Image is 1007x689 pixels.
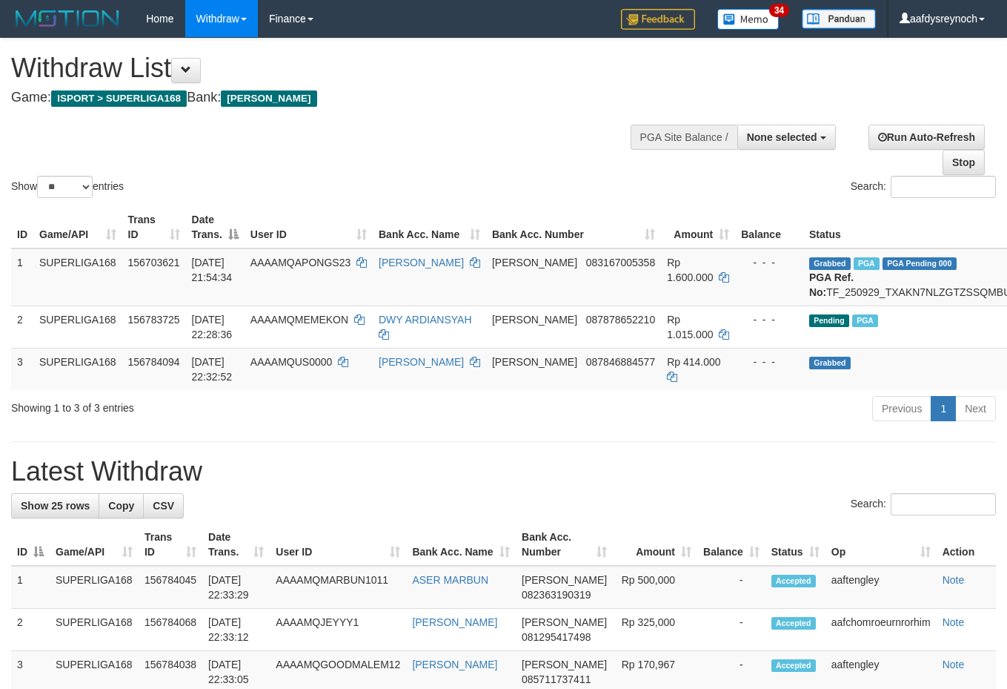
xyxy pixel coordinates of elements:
[955,396,996,421] a: Next
[50,566,139,609] td: SUPERLIGA168
[51,90,187,107] span: ISPORT > SUPERLIGA168
[851,176,996,198] label: Search:
[854,257,880,270] span: Marked by aafchhiseyha
[613,566,697,609] td: Rp 500,000
[21,500,90,512] span: Show 25 rows
[522,659,607,670] span: [PERSON_NAME]
[250,257,350,268] span: AAAAMQAPONGS23
[122,206,186,248] th: Trans ID: activate to sort column ascending
[522,616,607,628] span: [PERSON_NAME]
[737,125,836,150] button: None selected
[128,356,180,368] span: 156784094
[621,9,695,30] img: Feedback.jpg
[11,348,33,390] td: 3
[741,255,797,270] div: - - -
[868,125,985,150] a: Run Auto-Refresh
[221,90,316,107] span: [PERSON_NAME]
[245,206,373,248] th: User ID: activate to sort column ascending
[613,524,697,566] th: Amount: activate to sort column ascending
[373,206,486,248] th: Bank Acc. Name: activate to sort column ascending
[139,566,202,609] td: 156784045
[270,609,406,651] td: AAAAMQJEYYY1
[851,493,996,515] label: Search:
[765,524,825,566] th: Status: activate to sort column ascending
[809,314,849,327] span: Pending
[697,609,765,651] td: -
[735,206,803,248] th: Balance
[202,524,270,566] th: Date Trans.: activate to sort column ascending
[883,257,957,270] span: PGA Pending
[697,566,765,609] td: -
[406,524,516,566] th: Bank Acc. Name: activate to sort column ascending
[11,457,996,487] h1: Latest Withdraw
[37,176,93,198] select: Showentries
[943,659,965,670] a: Note
[522,631,591,643] span: Copy 081295417498 to clipboard
[522,574,607,586] span: [PERSON_NAME]
[270,524,406,566] th: User ID: activate to sort column ascending
[809,257,851,270] span: Grabbed
[99,493,144,518] a: Copy
[11,7,124,30] img: MOTION_logo.png
[33,248,122,306] td: SUPERLIGA168
[11,395,408,415] div: Showing 1 to 3 of 3 entries
[667,356,720,368] span: Rp 414.000
[586,257,655,268] span: Copy 083167005358 to clipboard
[661,206,735,248] th: Amount: activate to sort column ascending
[412,616,497,628] a: [PERSON_NAME]
[153,500,174,512] span: CSV
[891,176,996,198] input: Search:
[33,348,122,390] td: SUPERLIGA168
[943,574,965,586] a: Note
[33,206,122,248] th: Game/API: activate to sort column ascending
[667,314,713,340] span: Rp 1.015.000
[631,125,737,150] div: PGA Site Balance /
[747,131,817,143] span: None selected
[11,90,657,105] h4: Game: Bank:
[202,609,270,651] td: [DATE] 22:33:12
[192,356,233,383] span: [DATE] 22:32:52
[741,355,797,369] div: - - -
[11,609,50,651] td: 2
[809,271,854,298] b: PGA Ref. No:
[11,306,33,348] td: 2
[522,673,591,685] span: Copy 085711737411 to clipboard
[139,609,202,651] td: 156784068
[379,356,464,368] a: [PERSON_NAME]
[586,356,655,368] span: Copy 087846884577 to clipboard
[492,314,577,326] span: [PERSON_NAME]
[486,206,661,248] th: Bank Acc. Number: activate to sort column ascending
[412,659,497,670] a: [PERSON_NAME]
[143,493,184,518] a: CSV
[270,566,406,609] td: AAAAMQMARBUN1011
[192,257,233,283] span: [DATE] 21:54:34
[128,314,180,326] span: 156783725
[250,314,348,326] span: AAAAMQMEMEKON
[943,616,965,628] a: Note
[492,356,577,368] span: [PERSON_NAME]
[771,659,816,672] span: Accepted
[50,524,139,566] th: Game/API: activate to sort column ascending
[11,524,50,566] th: ID: activate to sort column descending
[667,257,713,283] span: Rp 1.600.000
[825,609,937,651] td: aafchomroeurnrorhim
[613,609,697,651] td: Rp 325,000
[771,575,816,587] span: Accepted
[492,257,577,268] span: [PERSON_NAME]
[379,314,472,326] a: DWY ARDIANSYAH
[802,9,876,29] img: panduan.png
[11,566,50,609] td: 1
[717,9,780,30] img: Button%20Memo.svg
[108,500,134,512] span: Copy
[128,257,180,268] span: 156703621
[771,617,816,630] span: Accepted
[809,357,851,369] span: Grabbed
[586,314,655,326] span: Copy 087878652210 to clipboard
[931,396,956,421] a: 1
[186,206,245,248] th: Date Trans.: activate to sort column descending
[937,524,996,566] th: Action
[825,566,937,609] td: aaftengley
[139,524,202,566] th: Trans ID: activate to sort column ascending
[11,176,124,198] label: Show entries
[769,4,789,17] span: 34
